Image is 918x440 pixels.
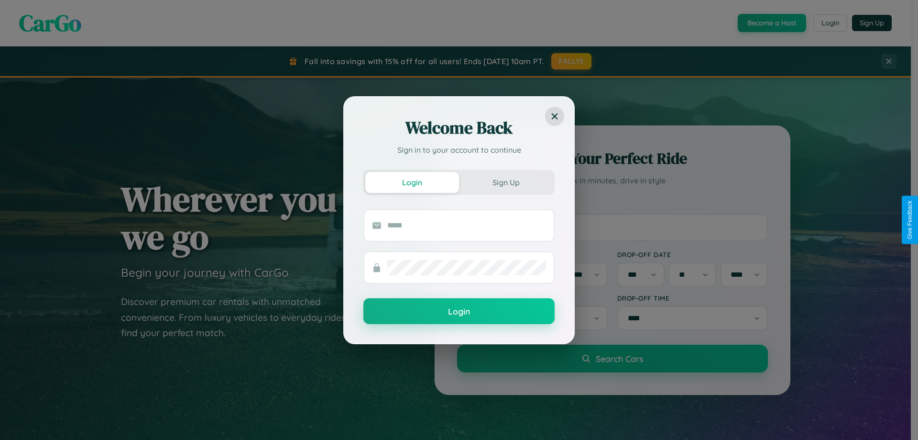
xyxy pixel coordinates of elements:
div: Give Feedback [907,201,913,239]
button: Sign Up [459,172,553,193]
button: Login [365,172,459,193]
h2: Welcome Back [363,116,555,139]
p: Sign in to your account to continue [363,144,555,156]
button: Login [363,298,555,324]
